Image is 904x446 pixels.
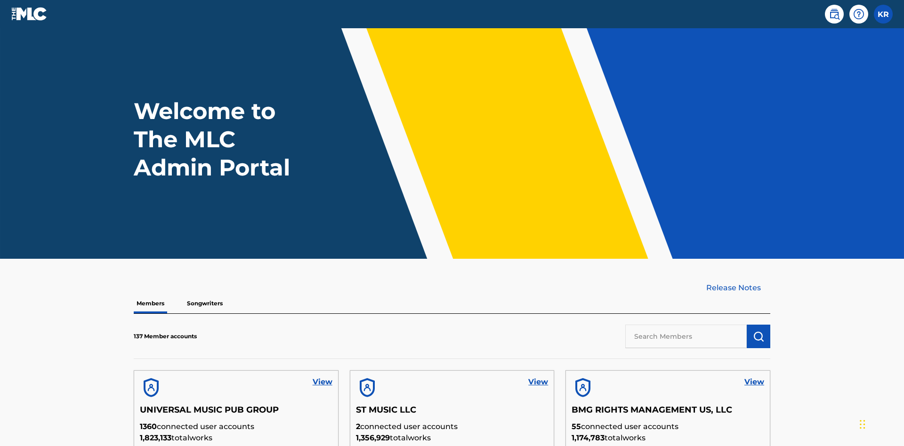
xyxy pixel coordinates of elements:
a: View [528,376,548,388]
img: account [356,376,379,399]
p: Members [134,294,167,313]
div: User Menu [874,5,893,24]
img: account [140,376,162,399]
a: View [313,376,332,388]
input: Search Members [625,325,747,348]
p: connected user accounts [356,421,549,432]
div: Help [849,5,868,24]
p: connected user accounts [140,421,332,432]
h5: BMG RIGHTS MANAGEMENT US, LLC [572,405,764,421]
span: 2 [356,422,360,431]
img: account [572,376,594,399]
img: MLC Logo [11,7,48,21]
img: Search Works [753,331,764,342]
a: View [744,376,764,388]
h1: Welcome to The MLC Admin Portal [134,97,310,182]
h5: ST MUSIC LLC [356,405,549,421]
p: Songwriters [184,294,226,313]
img: help [853,8,864,20]
span: 1,823,133 [140,433,171,442]
img: search [829,8,840,20]
p: total works [356,432,549,444]
div: Drag [860,410,865,438]
h5: UNIVERSAL MUSIC PUB GROUP [140,405,332,421]
a: Release Notes [706,282,770,294]
span: 55 [572,422,581,431]
span: 1,174,783 [572,433,605,442]
p: 137 Member accounts [134,332,197,341]
span: 1,356,929 [356,433,390,442]
p: connected user accounts [572,421,764,432]
span: 1360 [140,422,157,431]
p: total works [140,432,332,444]
iframe: Chat Widget [857,401,904,446]
p: total works [572,432,764,444]
a: Public Search [825,5,844,24]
